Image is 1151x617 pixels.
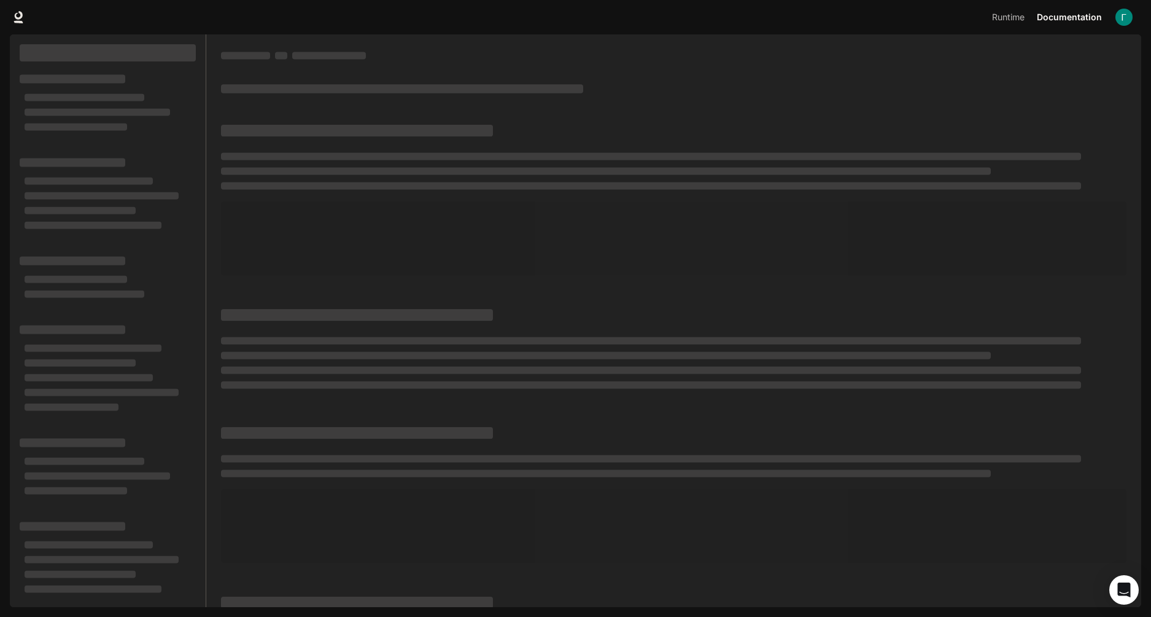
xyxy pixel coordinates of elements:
span: Runtime [992,10,1025,25]
div: Open Intercom Messenger [1109,575,1139,605]
button: User avatar [1112,5,1136,29]
a: Documentation [1032,5,1107,29]
img: User avatar [1115,9,1133,26]
span: Documentation [1037,10,1102,25]
a: Runtime [986,5,1031,29]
